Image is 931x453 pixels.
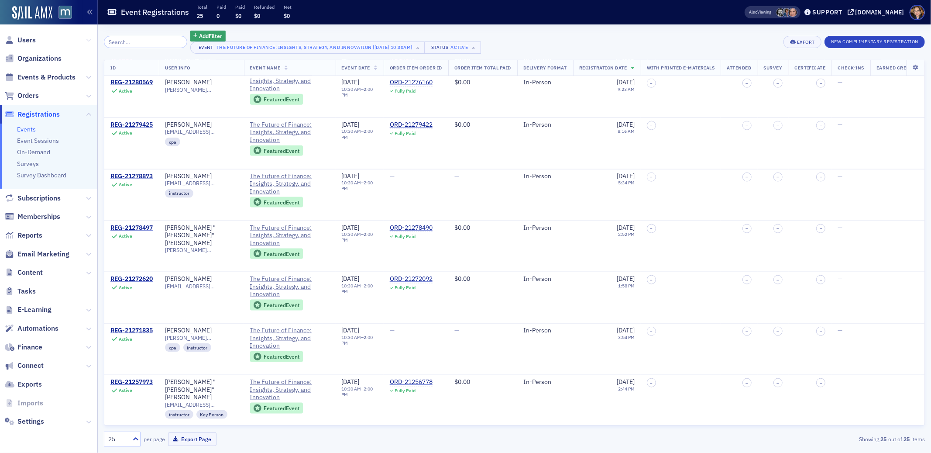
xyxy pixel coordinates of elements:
[17,231,42,240] span: Reports
[5,324,58,333] a: Automations
[254,12,260,19] span: $0
[390,224,433,232] a: ORD-21278490
[5,35,36,45] a: Users
[17,212,60,221] span: Memberships
[5,380,42,389] a: Exports
[5,417,44,426] a: Settings
[250,378,330,401] span: The Future of Finance: Insights, Strategy, and Innovation
[523,65,567,71] span: Delivery Format
[776,174,779,180] span: –
[390,275,433,283] a: ORD-21272092
[342,65,370,71] span: Event Date
[776,277,779,283] span: –
[820,123,822,128] span: –
[342,326,360,334] span: [DATE]
[165,65,190,71] span: User Info
[5,361,44,370] a: Connect
[250,197,303,208] div: Featured Event
[342,378,360,386] span: [DATE]
[165,275,212,283] a: [PERSON_NAME]
[342,386,378,398] div: –
[838,78,842,86] span: —
[390,79,433,86] div: ORD-21276160
[879,435,888,443] strong: 25
[183,343,212,352] div: instructor
[797,40,815,45] div: Export
[617,378,635,386] span: [DATE]
[776,380,779,386] span: –
[764,65,783,71] span: Survey
[119,285,132,290] div: Active
[165,327,212,335] a: [PERSON_NAME]
[119,88,132,93] div: Active
[168,432,216,446] button: Export Page
[657,435,925,443] div: Showing out of items
[342,172,360,180] span: [DATE]
[617,78,635,86] span: [DATE]
[838,224,842,232] span: —
[250,351,303,362] div: Featured Event
[250,69,330,93] a: The Future of Finance: Insights, Strategy, and Innovation
[650,380,653,386] span: –
[342,386,361,392] time: 10:30 AM
[165,343,180,352] div: cpa
[12,6,52,20] img: SailAMX
[17,324,58,333] span: Automations
[617,172,635,180] span: [DATE]
[838,65,864,71] span: Check-Ins
[390,326,395,334] span: —
[284,12,290,19] span: $0
[523,173,567,180] div: In-Person
[17,417,44,426] span: Settings
[110,65,116,71] span: ID
[395,388,416,394] div: Fully Paid
[264,149,299,153] div: Featured Event
[216,12,220,19] span: 0
[776,329,779,334] span: –
[250,327,330,350] a: The Future of Finance: Insights, Strategy, and Innovation
[165,79,212,86] div: [PERSON_NAME]
[110,121,153,129] div: REG-21279425
[264,252,299,256] div: Featured Event
[838,326,842,334] span: —
[264,406,299,411] div: Featured Event
[165,410,193,419] div: instructor
[618,180,635,186] time: 5:34 PM
[5,287,36,296] a: Tasks
[812,8,842,16] div: Support
[110,173,153,180] div: REG-21278873
[165,121,212,129] div: [PERSON_NAME]
[17,171,66,179] a: Survey Dashboard
[165,224,238,247] div: [PERSON_NAME] "[PERSON_NAME]" [PERSON_NAME]
[838,378,842,386] span: —
[17,342,42,352] span: Finance
[5,342,42,352] a: Finance
[910,5,925,20] span: Profile
[235,4,245,10] p: Paid
[618,231,635,237] time: 2:52 PM
[820,329,822,334] span: –
[250,173,330,196] span: The Future of Finance: Insights, Strategy, and Innovation
[58,6,72,19] img: SailAMX
[820,380,822,386] span: –
[395,234,416,239] div: Fully Paid
[820,174,822,180] span: –
[110,275,153,283] a: REG-21272620
[414,44,422,52] span: ×
[17,249,69,259] span: Email Marketing
[5,268,43,277] a: Content
[165,401,238,408] span: [EMAIL_ADDRESS][DOMAIN_NAME]
[454,121,470,128] span: $0.00
[745,80,748,86] span: –
[165,180,238,187] span: [EMAIL_ADDRESS][DOMAIN_NAME]
[749,9,758,15] div: Also
[197,45,215,50] div: Event
[838,275,842,283] span: —
[5,212,60,221] a: Memberships
[523,378,567,386] div: In-Person
[618,334,635,340] time: 3:54 PM
[650,174,653,180] span: –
